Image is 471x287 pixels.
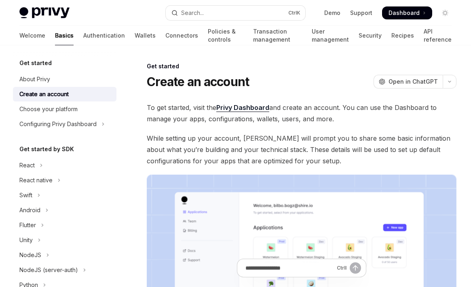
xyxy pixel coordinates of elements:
a: Wallets [135,26,156,45]
h5: Get started [19,58,52,68]
button: Toggle React section [13,158,116,173]
button: Toggle Flutter section [13,218,116,232]
a: API reference [424,26,452,45]
button: Toggle NodeJS (server-auth) section [13,263,116,277]
a: User management [312,26,349,45]
button: Send message [350,262,361,274]
h5: Get started by SDK [19,144,74,154]
a: Create an account [13,87,116,101]
input: Ask a question... [245,259,334,277]
span: To get started, visit the and create an account. You can use the Dashboard to manage your apps, c... [147,102,456,125]
span: Open in ChatGPT [389,78,438,86]
div: Android [19,205,40,215]
button: Toggle React native section [13,173,116,188]
button: Toggle Android section [13,203,116,217]
div: Choose your platform [19,104,78,114]
a: Connectors [165,26,198,45]
a: Dashboard [382,6,432,19]
a: Policies & controls [208,26,243,45]
div: Get started [147,62,456,70]
div: Flutter [19,220,36,230]
div: Swift [19,190,32,200]
a: Choose your platform [13,102,116,116]
button: Toggle Unity section [13,233,116,247]
img: light logo [19,7,70,19]
div: React [19,160,35,170]
a: Authentication [83,26,125,45]
button: Toggle Swift section [13,188,116,203]
span: Ctrl K [288,10,300,16]
a: About Privy [13,72,116,87]
a: Transaction management [253,26,302,45]
button: Toggle dark mode [439,6,452,19]
a: Demo [324,9,340,17]
button: Toggle Configuring Privy Dashboard section [13,117,116,131]
a: Privy Dashboard [216,103,269,112]
button: Open search [166,6,306,20]
div: Configuring Privy Dashboard [19,119,97,129]
button: Toggle NodeJS section [13,248,116,262]
div: NodeJS [19,250,41,260]
span: While setting up your account, [PERSON_NAME] will prompt you to share some basic information abou... [147,133,456,167]
div: Unity [19,235,33,245]
div: Search... [181,8,204,18]
div: NodeJS (server-auth) [19,265,78,275]
a: Welcome [19,26,45,45]
a: Recipes [391,26,414,45]
span: Dashboard [389,9,420,17]
a: Basics [55,26,74,45]
h1: Create an account [147,74,249,89]
div: About Privy [19,74,50,84]
a: Security [359,26,382,45]
button: Open in ChatGPT [374,75,443,89]
div: Create an account [19,89,69,99]
div: React native [19,175,53,185]
a: Support [350,9,372,17]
